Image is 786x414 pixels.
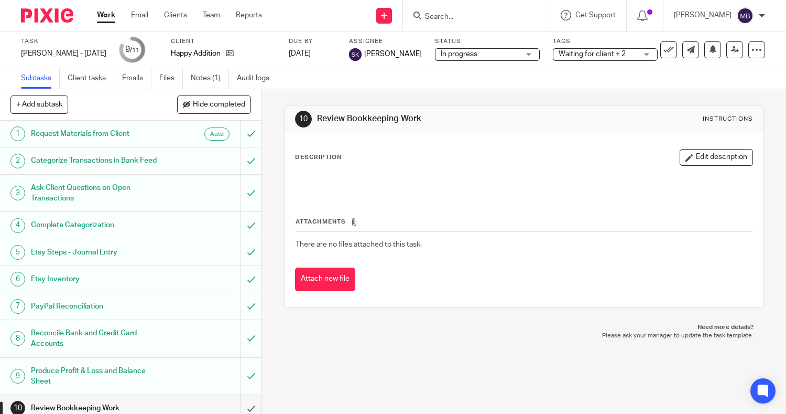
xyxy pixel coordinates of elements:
[435,37,540,46] label: Status
[203,10,220,20] a: Team
[130,47,139,53] small: /11
[177,95,251,113] button: Hide completed
[68,68,114,89] a: Client tasks
[236,10,262,20] a: Reports
[21,48,106,59] div: [PERSON_NAME] - [DATE]
[31,363,163,390] h1: Produce Profit & Loss and Balance Sheet
[125,44,139,56] div: 9
[31,217,163,233] h1: Complete Categorization
[559,50,626,58] span: Waiting for client + 2
[294,323,754,332] p: Need more details?
[364,49,422,59] span: [PERSON_NAME]
[97,10,115,20] a: Work
[31,325,163,352] h1: Reconcile Bank and Credit Card Accounts
[349,37,422,46] label: Assignee
[10,369,25,384] div: 9
[441,50,477,58] span: In progress
[703,115,753,123] div: Instructions
[31,153,163,168] h1: Categorize Transactions in Bank Feed
[10,299,25,314] div: 7
[289,37,336,46] label: Due by
[31,180,163,207] h1: Ask Client Questions on Open Transactions
[237,68,277,89] a: Audit logs
[31,126,163,142] h1: Request Materials from Client
[21,8,73,23] img: Pixie
[349,48,362,61] img: svg%3E
[10,126,25,141] div: 1
[553,37,658,46] label: Tags
[10,245,25,260] div: 5
[295,111,312,128] div: 10
[294,332,754,340] p: Please ask your manager to update the task template.
[737,7,754,24] img: svg%3E
[159,68,183,89] a: Files
[21,68,60,89] a: Subtasks
[296,241,422,248] span: There are no files attached to this task.
[21,48,106,59] div: Jules - August 2025
[131,10,148,20] a: Email
[295,153,342,162] p: Description
[289,50,311,57] span: [DATE]
[10,331,25,346] div: 8
[171,37,276,46] label: Client
[10,272,25,286] div: 6
[680,149,753,166] button: Edit description
[10,154,25,168] div: 2
[122,68,151,89] a: Emails
[674,10,732,20] p: [PERSON_NAME]
[31,299,163,314] h1: PayPal Reconciliation
[295,268,355,291] button: Attach new file
[10,218,25,233] div: 4
[10,186,25,200] div: 3
[204,128,230,141] div: Auto
[296,219,346,225] span: Attachments
[164,10,187,20] a: Clients
[575,12,616,19] span: Get Support
[21,37,106,46] label: Task
[171,48,221,59] p: Happy Addition
[317,113,546,124] h1: Review Bookkeeping Work
[191,68,229,89] a: Notes (1)
[10,95,68,113] button: + Add subtask
[424,13,518,22] input: Search
[31,245,163,260] h1: Etsy Steps - Journal Entry
[31,271,163,287] h1: Etsy Inventory
[193,101,245,109] span: Hide completed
